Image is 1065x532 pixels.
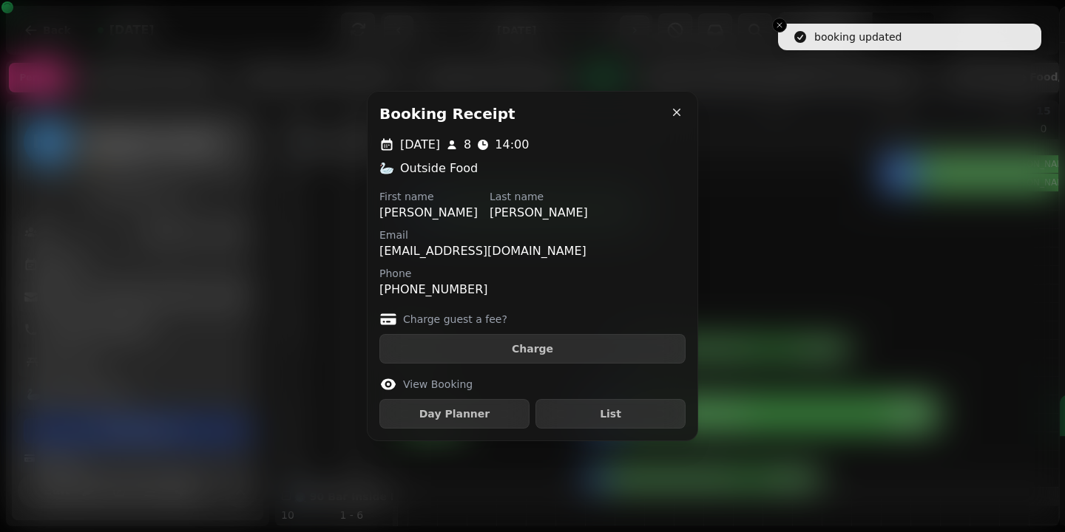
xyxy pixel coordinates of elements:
[490,204,588,222] p: [PERSON_NAME]
[403,377,473,392] label: View Booking
[379,266,488,281] label: Phone
[379,242,586,260] p: [EMAIL_ADDRESS][DOMAIN_NAME]
[379,103,515,124] h2: Booking receipt
[379,189,478,204] label: First name
[392,344,673,354] span: Charge
[490,189,588,204] label: Last name
[379,281,488,299] p: [PHONE_NUMBER]
[379,204,478,222] p: [PERSON_NAME]
[379,399,530,429] button: Day Planner
[403,312,507,327] label: Charge guest a fee?
[464,136,471,154] p: 8
[400,136,440,154] p: [DATE]
[379,334,686,364] button: Charge
[392,409,517,419] span: Day Planner
[495,136,529,154] p: 14:00
[400,160,478,177] p: Outside Food
[548,409,673,419] span: List
[379,228,586,242] label: Email
[379,160,394,177] p: 🦢
[535,399,686,429] button: List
